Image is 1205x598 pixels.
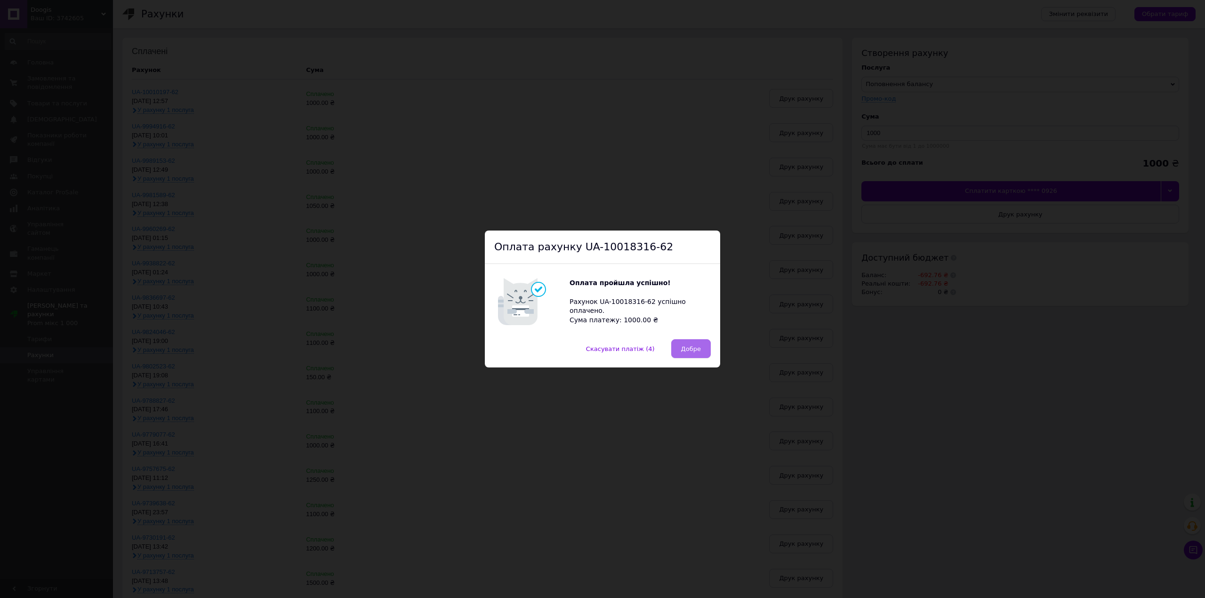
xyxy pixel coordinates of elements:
img: Котик говорить Оплата пройшла успішно! [494,273,570,330]
button: Скасувати платіж (4) [576,339,665,358]
span: Добре [681,345,701,352]
b: Оплата пройшла успішно! [570,279,671,287]
button: Добре [671,339,711,358]
div: Оплата рахунку UA-10018316-62 [485,231,720,264]
div: Рахунок UA-10018316-62 успішно оплачено. Сума платежу: 1000.00 ₴ [570,279,711,325]
span: Скасувати платіж (4) [586,345,655,352]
